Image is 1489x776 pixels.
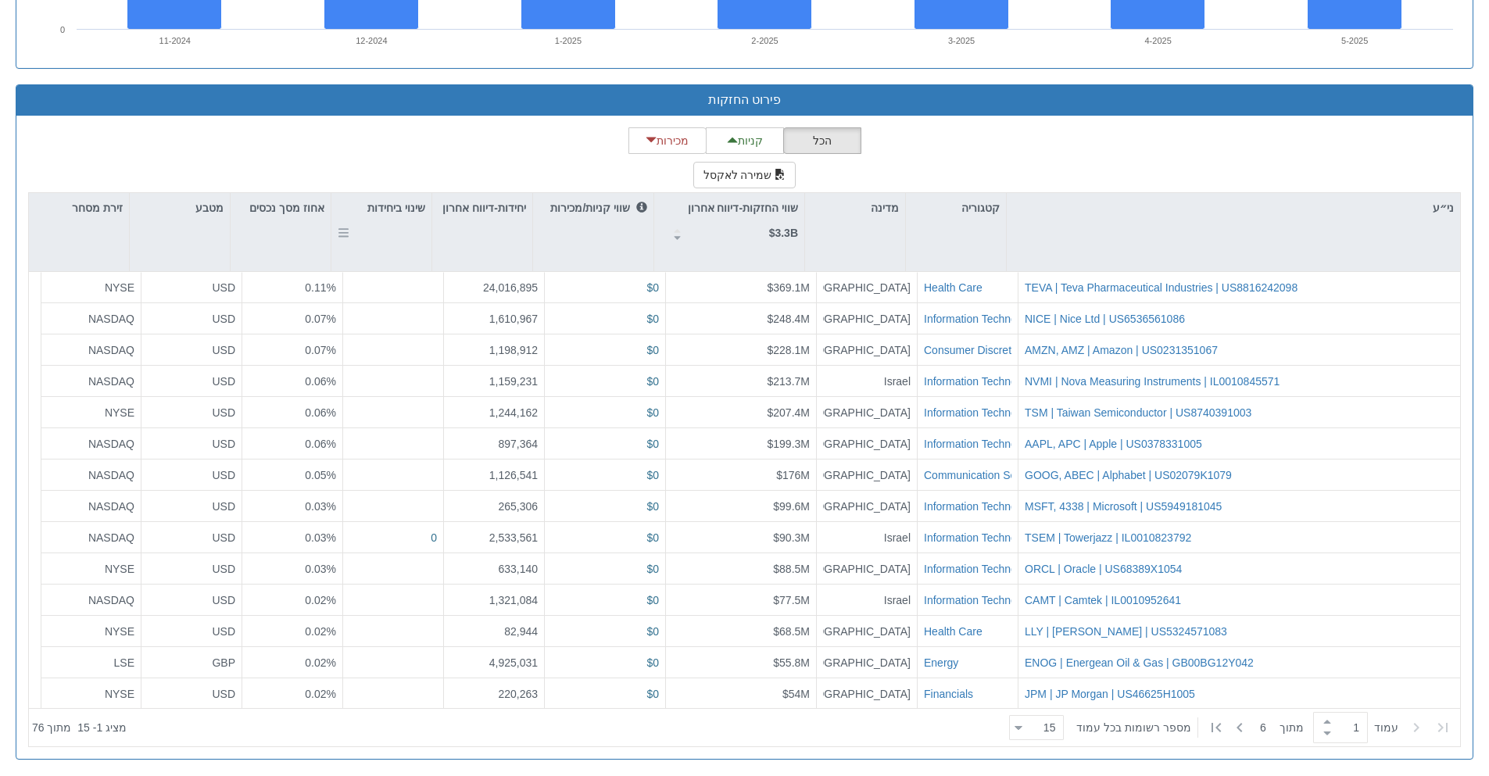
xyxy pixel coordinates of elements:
div: 0.11% [249,280,336,295]
div: 0.02% [249,686,336,702]
span: $68.5M [773,625,810,638]
button: AMZN, AMZ | Amazon | US0231351067 [1025,342,1218,358]
div: USD [148,499,235,514]
div: ני״ע [1007,193,1460,223]
button: Health Care [924,280,983,295]
div: 0.02% [249,624,336,639]
div: [GEOGRAPHIC_DATA] [823,342,911,358]
div: USD [148,561,235,577]
div: 0.05% [249,467,336,483]
div: USD [148,624,235,639]
div: NYSE [48,686,134,702]
div: NYSE [48,280,134,295]
div: USD [148,592,235,608]
button: Energy [924,655,958,671]
text: 4-2025 [1145,36,1172,45]
span: $0 [646,656,659,669]
div: NYSE [48,561,134,577]
div: קטגוריה [906,193,1006,223]
span: $0 [646,594,659,606]
text: 3-2025 [948,36,975,45]
button: הכל [783,127,861,154]
span: $176M [776,469,810,481]
button: CAMT | Camtek | IL0010952641 [1025,592,1181,608]
div: 82,944 [450,624,538,639]
p: שווי קניות/מכירות [550,199,647,216]
div: 0.02% [249,655,336,671]
button: Information Technology [924,561,1037,577]
button: NICE | Nice Ltd | US6536561086 [1025,311,1185,327]
div: ‏מציג 1 - 15 ‏ מתוך 76 [32,710,127,745]
span: $199.3M [768,438,810,450]
button: Information Technology [924,311,1037,327]
button: ENOG | Energean Oil & Gas | GB00BG12Y042 [1025,655,1254,671]
span: $228.1M [768,344,810,356]
div: [GEOGRAPHIC_DATA] [823,686,911,702]
div: 633,140 [450,561,538,577]
div: USD [148,342,235,358]
span: $0 [646,375,659,388]
div: TEVA | Teva Pharmaceutical Industries | US8816242098 [1025,280,1298,295]
div: USD [148,436,235,452]
div: NASDAQ [48,592,134,608]
button: Information Technology [924,405,1037,420]
span: $99.6M [773,500,810,513]
button: Financials [924,686,973,702]
div: NYSE [48,405,134,420]
div: NASDAQ [48,311,134,327]
button: AAPL, APC | Apple | US0378331005 [1025,436,1202,452]
div: 0.03% [249,499,336,514]
div: Information Technology [924,436,1037,452]
div: USD [148,405,235,420]
span: $213.7M [768,375,810,388]
span: $90.3M [773,531,810,544]
div: NYSE [48,624,134,639]
div: [GEOGRAPHIC_DATA] [823,561,911,577]
h3: פירוט החזקות [28,93,1461,107]
div: NASDAQ [48,530,134,545]
span: $0 [646,469,659,481]
span: 6 [1260,720,1280,735]
div: USD [148,374,235,389]
div: Information Technology [924,592,1037,608]
button: GOOG, ABEC | Alphabet | US02079K1079 [1025,467,1232,483]
div: LLY | [PERSON_NAME] | US5324571083 [1025,624,1227,639]
span: $0 [646,688,659,700]
div: MSFT, 4338 | Microsoft | US5949181045 [1025,499,1222,514]
span: $0 [646,500,659,513]
button: שמירה לאקסל [693,162,796,188]
div: 1,321,084 [450,592,538,608]
div: Information Technology [924,530,1037,545]
button: Information Technology [924,499,1037,514]
div: JPM | JP Morgan | US46625H1005 [1025,686,1195,702]
div: [GEOGRAPHIC_DATA] [823,624,911,639]
div: 0.03% [249,561,336,577]
div: NASDAQ [48,467,134,483]
button: מכירות [628,127,707,154]
button: TSEM | Towerjazz | IL0010823792 [1025,530,1191,545]
span: $88.5M [773,563,810,575]
span: $54M [782,688,810,700]
span: $207.4M [768,406,810,419]
div: Israel [823,374,911,389]
button: TSM | Taiwan Semiconductor | US8740391003 [1025,405,1251,420]
button: ORCL | Oracle | US68389X1054 [1025,561,1182,577]
div: Information Technology [924,374,1037,389]
text: 11-2024 [159,36,191,45]
div: 220,263 [450,686,538,702]
div: NASDAQ [48,436,134,452]
div: [GEOGRAPHIC_DATA] [823,280,911,295]
span: $0 [646,531,659,544]
div: 0.06% [249,405,336,420]
div: [GEOGRAPHIC_DATA] [823,655,911,671]
div: USD [148,467,235,483]
p: שינוי ביחידות [367,199,425,216]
